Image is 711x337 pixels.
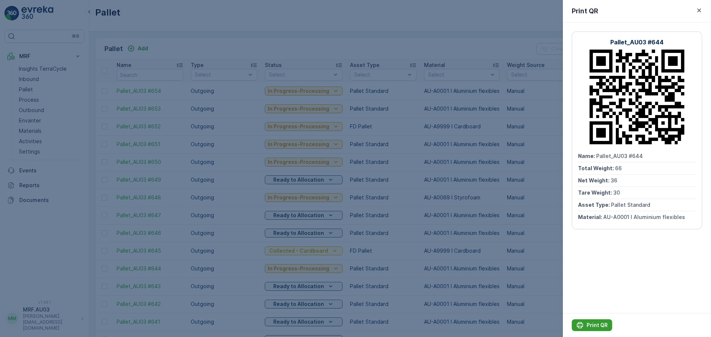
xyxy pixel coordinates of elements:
[578,177,611,183] span: Net Weight :
[587,321,608,329] p: Print QR
[610,38,664,47] p: Pallet_AU03 #644
[572,319,612,331] button: Print QR
[578,214,603,220] span: Material :
[578,153,596,159] span: Name :
[596,153,643,159] span: Pallet_AU03 #644
[613,189,620,196] span: 30
[572,6,598,16] p: Print QR
[603,214,685,220] span: AU-A0001 I Aluminium flexibles
[578,165,615,171] span: Total Weight :
[578,189,613,196] span: Tare Weight :
[611,177,617,183] span: 36
[615,165,622,171] span: 66
[611,202,650,208] span: Pallet Standard
[578,202,611,208] span: Asset Type :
